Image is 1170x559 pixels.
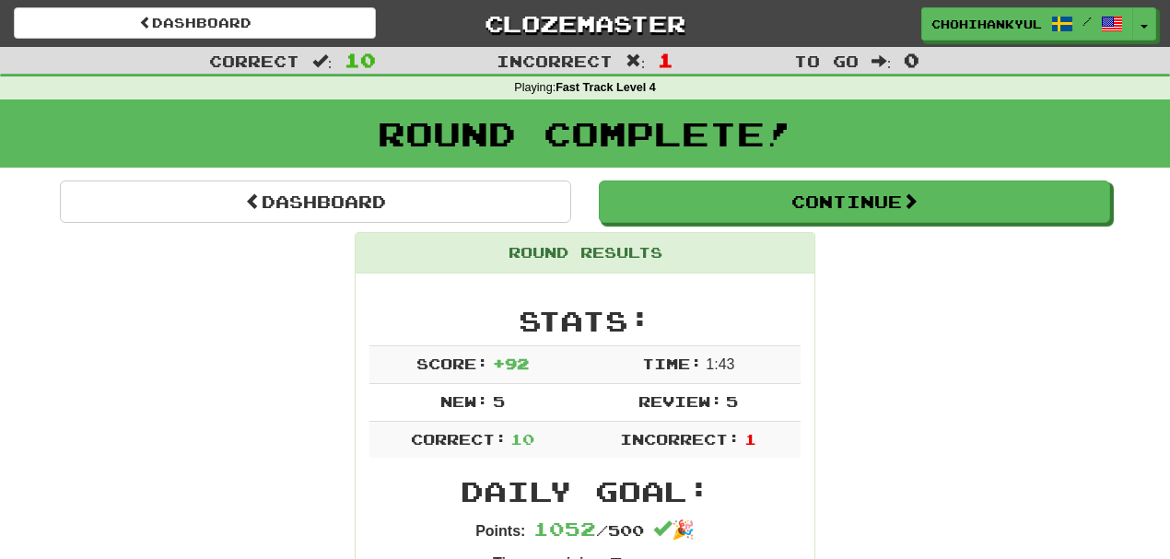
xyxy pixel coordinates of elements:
span: 1 [744,430,756,448]
span: / [1082,15,1092,28]
span: New: [440,392,488,410]
h2: Daily Goal: [369,476,801,507]
span: 0 [904,49,919,71]
div: Round Results [356,233,814,274]
a: Dashboard [14,7,376,39]
span: 1 [658,49,673,71]
span: Review: [638,392,722,410]
span: Incorrect [497,52,613,70]
h1: Round Complete! [6,115,1164,152]
span: 5 [493,392,505,410]
span: : [312,53,333,69]
span: : [872,53,892,69]
span: To go [794,52,859,70]
a: Clozemaster [404,7,766,40]
span: Correct: [411,430,507,448]
span: / 500 [533,521,644,539]
span: 1052 [533,518,596,540]
h2: Stats: [369,306,801,336]
span: + 92 [493,355,529,372]
span: 🎉 [653,519,695,540]
strong: Fast Track Level 4 [556,81,656,94]
span: Time: [642,355,702,372]
a: Dashboard [60,181,571,223]
span: 5 [726,392,738,410]
span: 1 : 43 [706,356,734,372]
a: ChohiHanKyul / [921,7,1133,41]
span: ChohiHanKyul [931,16,1042,32]
span: 10 [510,430,534,448]
span: Score: [416,355,488,372]
span: Incorrect: [620,430,740,448]
strong: Points: [475,523,525,539]
span: : [626,53,646,69]
span: Correct [209,52,299,70]
span: 10 [345,49,376,71]
button: Continue [599,181,1110,223]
